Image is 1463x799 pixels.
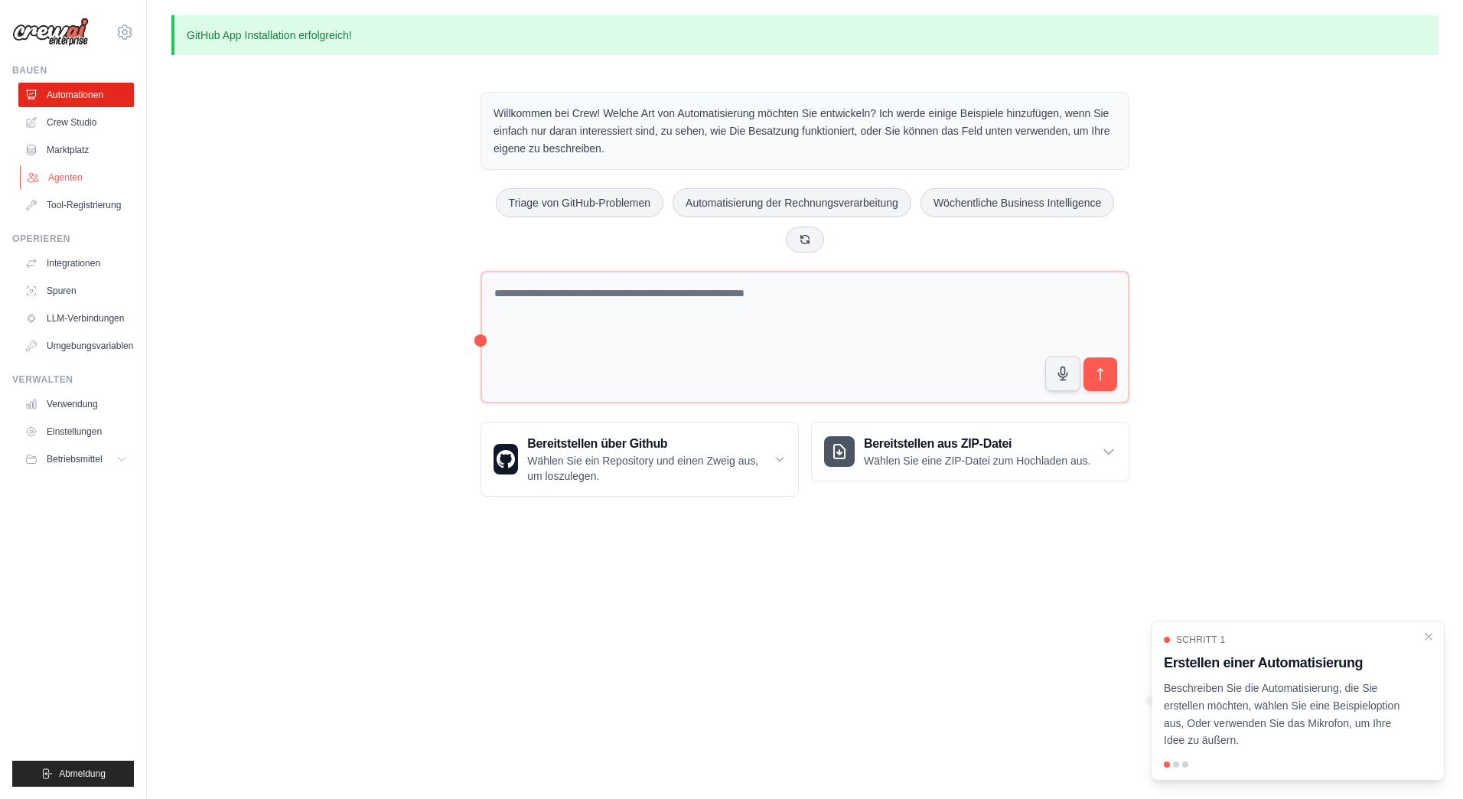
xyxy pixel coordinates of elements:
button: Triage von GitHub-Problemen [496,188,663,217]
font: Marktplatz [47,144,89,156]
a: LLM-Verbindungen [18,306,134,331]
a: Crew Studio [18,110,134,135]
font: Automationen [47,89,103,101]
a: Verwendung [18,392,134,416]
p: Wählen Sie eine ZIP-Datei zum Hochladen aus. [864,453,1090,468]
span: Abmeldung [59,768,106,780]
button: Automatisierung der Rechnungsverarbeitung [673,188,911,217]
span: Betriebsmittel [47,453,103,465]
p: Willkommen bei Crew! Welche Art von Automatisierung möchten Sie entwickeln? Ich werde einige Beis... [494,105,1116,157]
button: Komplettlösung schließen [1422,631,1435,643]
a: Spuren [18,279,134,303]
font: LLM-Verbindungen [47,312,124,324]
a: Agenten [20,165,135,190]
p: Beschreiben Sie die Automatisierung, die Sie erstellen möchten, wählen Sie eine Beispieloption au... [1164,680,1413,749]
button: Abmeldung [12,761,134,787]
font: Tool-Registrierung [47,199,121,211]
h3: Bereitstellen aus ZIP-Datei [864,435,1090,453]
div: Operieren [12,233,134,245]
span: Schritt 1 [1176,634,1226,646]
a: Umgebungsvariablen [18,334,134,358]
font: Einstellungen [47,426,102,438]
font: Verwendung [47,398,98,410]
button: Wöchentliche Business Intelligence [920,188,1114,217]
div: Bauen [12,64,134,77]
h3: Bereitstellen über Github [527,435,774,453]
iframe: Chat Widget [1386,726,1463,799]
div: Verwalten [12,373,134,386]
p: Wählen Sie ein Repository und einen Zweig aus, um loszulegen. [527,453,774,484]
font: Crew Studio [47,116,96,129]
a: Integrationen [18,251,134,276]
font: Agenten [48,171,83,184]
p: GitHub App Installation erfolgreich! [171,15,1439,55]
font: Integrationen [47,257,100,269]
a: Tool-Registrierung [18,193,134,217]
div: Chat-Widget [1386,726,1463,799]
h3: Erstellen einer Automatisierung [1164,652,1413,673]
img: Logo [12,18,89,47]
font: Umgebungsvariablen [47,340,133,352]
a: Marktplatz [18,138,134,162]
a: Automationen [18,83,134,107]
font: Spuren [47,285,77,297]
button: Betriebsmittel [18,447,134,471]
a: Einstellungen [18,419,134,444]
